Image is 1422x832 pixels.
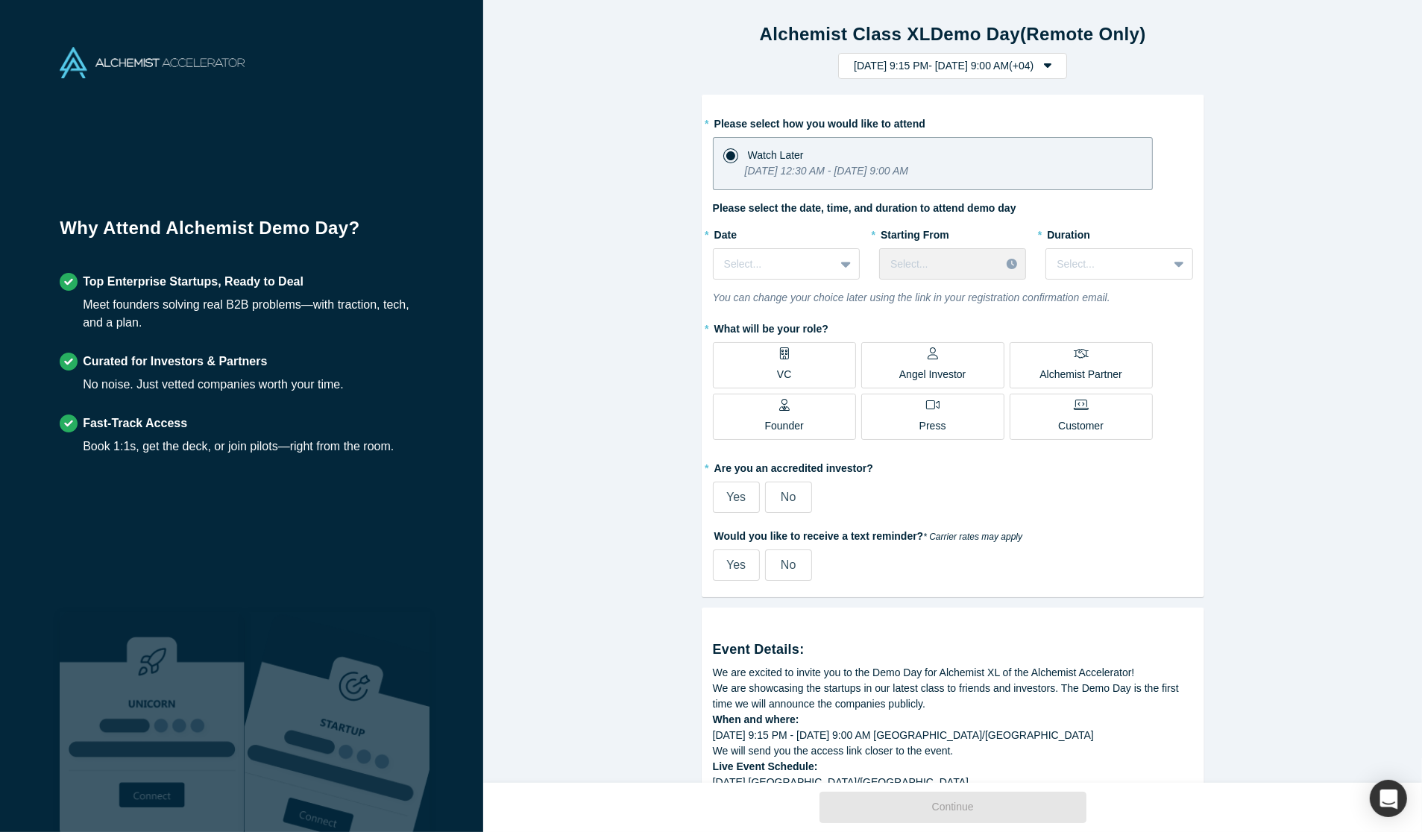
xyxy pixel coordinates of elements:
[713,760,818,772] strong: Live Event Schedule:
[781,558,796,571] span: No
[713,111,1193,132] label: Please select how you would like to attend
[1058,418,1104,434] p: Customer
[765,418,804,434] p: Founder
[1039,367,1121,382] p: Alchemist Partner
[726,491,746,503] span: Yes
[748,149,804,161] span: Watch Later
[83,417,187,429] strong: Fast-Track Access
[760,24,1146,44] strong: Alchemist Class XL Demo Day (Remote Only)
[713,665,1193,681] div: We are excited to invite you to the Demo Day for Alchemist XL of the Alchemist Accelerator!
[83,355,267,368] strong: Curated for Investors & Partners
[713,291,1110,303] i: You can change your choice later using the link in your registration confirmation email.
[819,792,1086,823] button: Continue
[899,367,966,382] p: Angel Investor
[713,456,1193,476] label: Are you an accredited investor?
[60,215,424,252] h1: Why Attend Alchemist Demo Day?
[713,222,860,243] label: Date
[838,53,1067,79] button: [DATE] 9:15 PM- [DATE] 9:00 AM(+04)
[713,642,805,657] strong: Event Details:
[781,491,796,503] span: No
[713,316,1193,337] label: What will be your role?
[713,743,1193,759] div: We will send you the access link closer to the event.
[60,612,245,832] img: Robust Technologies
[777,367,791,382] p: VC
[83,296,424,332] div: Meet founders solving real B2B problems—with traction, tech, and a plan.
[83,275,303,288] strong: Top Enterprise Startups, Ready to Deal
[713,775,1193,822] div: [DATE] [GEOGRAPHIC_DATA]/[GEOGRAPHIC_DATA]
[879,222,949,243] label: Starting From
[713,201,1016,216] label: Please select the date, time, and duration to attend demo day
[60,47,245,78] img: Alchemist Accelerator Logo
[919,418,946,434] p: Press
[713,681,1193,712] div: We are showcasing the startups in our latest class to friends and investors. The Demo Day is the ...
[83,438,394,456] div: Book 1:1s, get the deck, or join pilots—right from the room.
[923,532,1022,542] em: * Carrier rates may apply
[245,612,430,832] img: Prism AI
[713,523,1193,544] label: Would you like to receive a text reminder?
[713,728,1193,743] div: [DATE] 9:15 PM - [DATE] 9:00 AM [GEOGRAPHIC_DATA]/[GEOGRAPHIC_DATA]
[713,713,799,725] strong: When and where:
[745,165,908,177] i: [DATE] 12:30 AM - [DATE] 9:00 AM
[83,376,344,394] div: No noise. Just vetted companies worth your time.
[726,558,746,571] span: Yes
[1045,222,1192,243] label: Duration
